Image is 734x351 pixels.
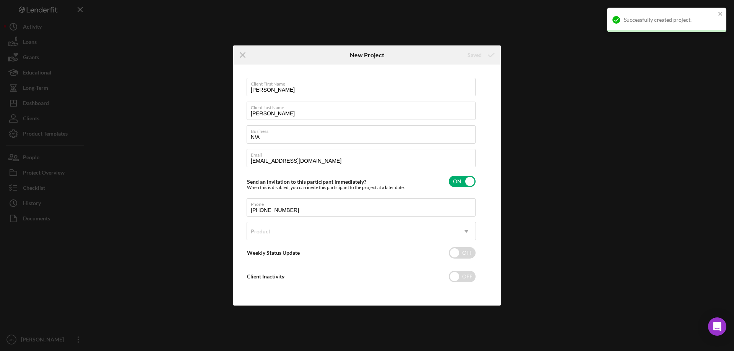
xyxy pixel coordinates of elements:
label: Weekly Status Update [247,249,300,256]
label: Email [251,149,476,158]
label: Client Inactivity [247,273,284,280]
label: Send an invitation to this participant immediately? [247,178,366,185]
h6: New Project [350,52,384,58]
div: Open Intercom Messenger [708,317,726,336]
div: Saved [468,47,482,63]
div: Product [251,228,270,235]
label: Client First Name [251,78,476,87]
label: Client Last Name [251,102,476,110]
button: close [718,11,723,18]
div: Successfully created project. [624,17,716,23]
div: When this is disabled, you can invite this participant to the project at a later date. [247,185,405,190]
label: Phone [251,199,476,207]
label: Business [251,126,476,134]
button: Saved [460,47,501,63]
